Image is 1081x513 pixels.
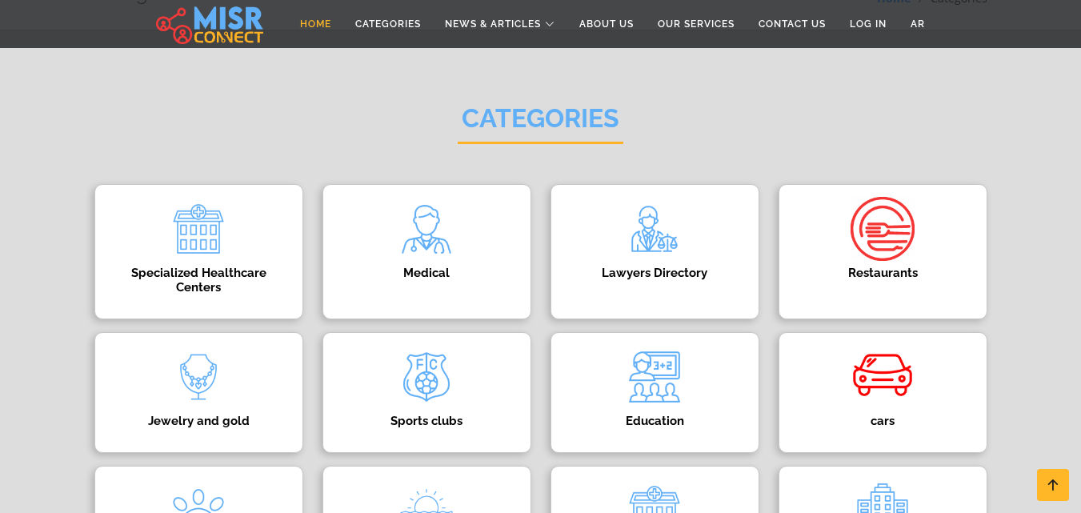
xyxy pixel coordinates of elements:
[623,197,687,261] img: raD5cjLJU6v6RhuxWSJh.png
[575,266,735,280] h4: Lawyers Directory
[166,345,230,409] img: Y7cyTjSJwvbnVhRuEY4s.png
[623,345,687,409] img: ngYy9LS4RTXks1j5a4rs.png
[769,332,997,453] a: cars
[85,332,313,453] a: Jewelry and gold
[803,266,963,280] h4: Restaurants
[769,184,997,319] a: Restaurants
[541,184,769,319] a: Lawyers Directory
[288,9,343,39] a: Home
[747,9,838,39] a: Contact Us
[313,332,541,453] a: Sports clubs
[646,9,747,39] a: Our Services
[541,332,769,453] a: Education
[445,17,541,31] span: News & Articles
[119,414,278,428] h4: Jewelry and gold
[85,184,313,319] a: Specialized Healthcare Centers
[343,9,433,39] a: Categories
[166,197,230,261] img: ocughcmPjrl8PQORMwSi.png
[394,345,458,409] img: jXxomqflUIMFo32sFYfN.png
[567,9,646,39] a: About Us
[119,266,278,295] h4: Specialized Healthcare Centers
[347,414,506,428] h4: Sports clubs
[838,9,899,39] a: Log in
[156,4,263,44] img: main.misr_connect
[313,184,541,319] a: Medical
[575,414,735,428] h4: Education
[851,345,915,409] img: wk90P3a0oSt1z8M0TTcP.gif
[803,414,963,428] h4: cars
[433,9,567,39] a: News & Articles
[394,197,458,261] img: xxDvte2rACURW4jjEBBw.png
[347,266,506,280] h4: Medical
[851,197,915,261] img: ikcDgTJSoSS2jJF2BPtA.png
[899,9,937,39] a: AR
[458,103,623,144] h2: Categories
